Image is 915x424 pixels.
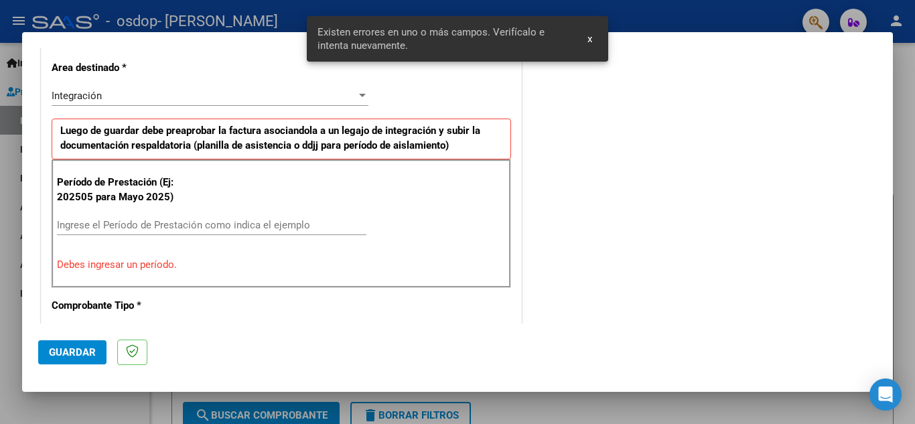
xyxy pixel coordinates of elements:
p: Debes ingresar un período. [57,257,506,273]
strong: Luego de guardar debe preaprobar la factura asociandola a un legajo de integración y subir la doc... [60,125,480,152]
span: Guardar [49,346,96,358]
button: x [577,27,603,51]
p: Período de Prestación (Ej: 202505 para Mayo 2025) [57,175,192,205]
div: Open Intercom Messenger [869,378,902,411]
p: Area destinado * [52,60,190,76]
span: Existen errores en uno o más campos. Verifícalo e intenta nuevamente. [318,25,572,52]
span: Integración [52,90,102,102]
span: x [587,33,592,45]
button: Guardar [38,340,107,364]
p: Comprobante Tipo * [52,298,190,313]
